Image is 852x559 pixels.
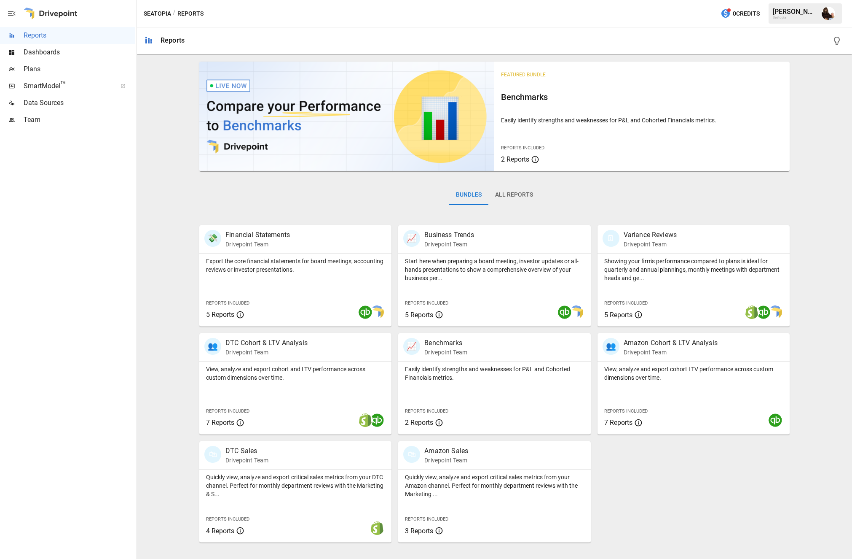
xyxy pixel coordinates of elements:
p: Easily identify strengths and weaknesses for P&L and Cohorted Financials metrics. [501,116,782,124]
img: quickbooks [359,305,372,319]
p: Quickly view, analyze and export critical sales metrics from your DTC channel. Perfect for monthl... [206,473,385,498]
span: Reports Included [405,300,448,306]
span: Reports Included [206,516,249,522]
span: Reports Included [206,408,249,414]
span: Reports Included [405,408,448,414]
p: Financial Statements [225,230,290,240]
p: Drivepoint Team [225,240,290,248]
p: DTC Sales [225,446,268,456]
p: View, analyze and export cohort and LTV performance across custom dimensions over time. [206,365,385,382]
img: shopify [370,521,384,535]
p: DTC Cohort & LTV Analysis [225,338,308,348]
img: Ryan Dranginis [822,7,835,20]
img: quickbooks [558,305,571,319]
span: SmartModel [24,81,111,91]
span: 3 Reports [405,527,433,535]
span: ™ [60,80,66,90]
span: Reports Included [604,408,648,414]
p: Drivepoint Team [225,456,268,464]
p: Drivepoint Team [624,348,718,356]
button: Ryan Dranginis [817,2,840,25]
p: Drivepoint Team [424,240,474,248]
button: Seatopia [144,8,171,19]
span: Dashboards [24,47,135,57]
button: 0Credits [717,6,763,22]
p: Export the core financial statements for board meetings, accounting reviews or investor presentat... [206,257,385,274]
img: smart model [570,305,583,319]
img: shopify [745,305,758,319]
span: 2 Reports [501,155,529,163]
p: Drivepoint Team [424,348,467,356]
span: 5 Reports [206,311,234,319]
img: quickbooks [757,305,770,319]
span: Reports Included [206,300,249,306]
span: Reports Included [604,300,648,306]
p: Drivepoint Team [624,240,677,248]
p: Quickly view, analyze and export critical sales metrics from your Amazon channel. Perfect for mon... [405,473,584,498]
div: 🛍 [403,446,420,463]
h6: Benchmarks [501,90,782,104]
span: 0 Credits [733,8,760,19]
span: 7 Reports [604,419,632,427]
div: Seatopia [773,16,817,19]
span: Reports Included [405,516,448,522]
img: quickbooks [769,413,782,427]
span: 5 Reports [405,311,433,319]
div: 👥 [204,338,221,355]
div: 🛍 [204,446,221,463]
p: Easily identify strengths and weaknesses for P&L and Cohorted Financials metrics. [405,365,584,382]
img: quickbooks [370,413,384,427]
div: 📈 [403,338,420,355]
span: 2 Reports [405,419,433,427]
span: Reports [24,30,135,41]
img: shopify [359,413,372,427]
img: smart model [370,305,384,319]
span: 7 Reports [206,419,234,427]
button: Bundles [449,185,488,205]
p: Amazon Cohort & LTV Analysis [624,338,718,348]
p: Business Trends [424,230,474,240]
span: 4 Reports [206,527,234,535]
p: View, analyze and export cohort LTV performance across custom dimensions over time. [604,365,783,382]
span: Featured Bundle [501,72,546,78]
div: Reports [161,36,185,44]
div: / [173,8,176,19]
span: 5 Reports [604,311,632,319]
span: Data Sources [24,98,135,108]
button: All Reports [488,185,540,205]
div: [PERSON_NAME] [773,8,817,16]
p: Drivepoint Team [225,348,308,356]
span: Team [24,115,135,125]
span: Reports Included [501,145,544,151]
span: Plans [24,64,135,74]
img: video thumbnail [199,62,494,171]
img: smart model [769,305,782,319]
div: 👥 [603,338,619,355]
div: 📈 [403,230,420,247]
p: Variance Reviews [624,230,677,240]
div: 💸 [204,230,221,247]
p: Start here when preparing a board meeting, investor updates or all-hands presentations to show a ... [405,257,584,282]
div: 🗓 [603,230,619,247]
p: Drivepoint Team [424,456,468,464]
p: Benchmarks [424,338,467,348]
p: Amazon Sales [424,446,468,456]
p: Showing your firm's performance compared to plans is ideal for quarterly and annual plannings, mo... [604,257,783,282]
